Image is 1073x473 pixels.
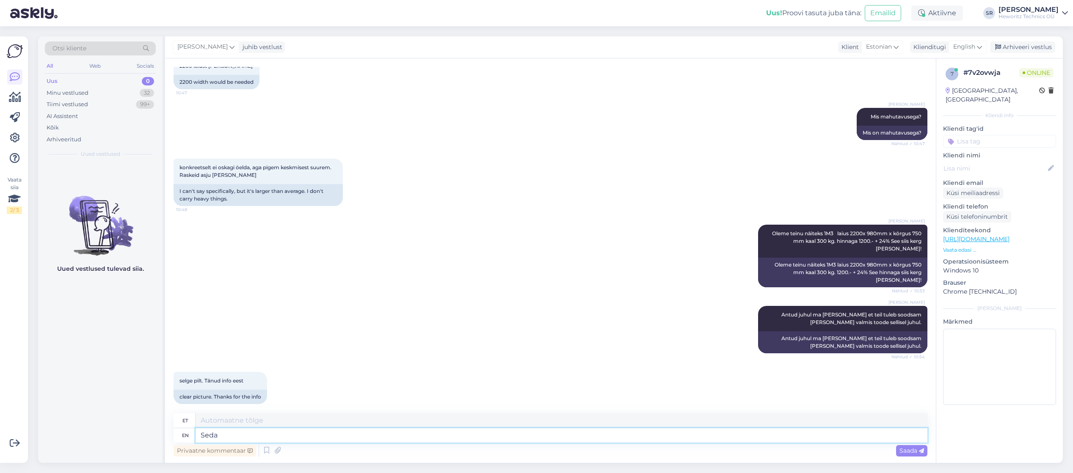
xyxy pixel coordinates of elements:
[910,43,946,52] div: Klienditugi
[7,206,22,214] div: 2 / 3
[943,187,1003,199] div: Küsi meiliaadressi
[174,184,343,206] div: I can't say specifically, but it's larger than average. I don't carry heavy things.
[943,112,1056,119] div: Kliendi info
[866,42,892,52] span: Estonian
[57,264,144,273] p: Uued vestlused tulevad siia.
[888,299,925,305] span: [PERSON_NAME]
[174,445,256,456] div: Privaatne kommentaar
[142,77,154,85] div: 0
[47,89,88,97] div: Minu vestlused
[891,354,925,360] span: Nähtud ✓ 10:54
[176,206,208,213] span: 10:48
[239,43,282,52] div: juhib vestlust
[990,41,1055,53] div: Arhiveeri vestlus
[47,124,59,132] div: Kõik
[177,42,228,52] span: [PERSON_NAME]
[943,246,1056,254] p: Vaata edasi ...
[943,164,1046,173] input: Lisa nimi
[176,404,208,411] span: 10:54
[999,6,1068,20] a: [PERSON_NAME]Heworitz Technics OÜ
[772,230,923,252] span: Oleme teinu näiteks 1M3 laius 2200x 980mm x körgus 750 mm kaal 300 kg. hinnaga 1200.- + 24% See s...
[136,100,154,109] div: 99+
[766,9,782,17] b: Uus!
[943,179,1056,187] p: Kliendi email
[865,5,901,21] button: Emailid
[953,42,975,52] span: English
[7,43,23,59] img: Askly Logo
[174,390,267,404] div: clear picture. Thanks for the info
[135,60,156,71] div: Socials
[892,288,925,294] span: Nähtud ✓ 10:53
[943,266,1056,275] p: Windows 10
[47,135,81,144] div: Arhiveeritud
[838,43,859,52] div: Klient
[943,235,1010,243] a: [URL][DOMAIN_NAME]
[52,44,86,53] span: Otsi kliente
[174,75,259,89] div: 2200 width would be needed
[943,202,1056,211] p: Kliendi telefon
[766,8,861,18] div: Proovi tasuta juba täna:
[999,13,1059,20] div: Heworitz Technics OÜ
[176,90,208,96] span: 10:47
[45,60,55,71] div: All
[47,77,58,85] div: Uus
[81,150,120,158] span: Uued vestlused
[758,258,927,287] div: Oleme teinu näiteks 1M3 laius 2200x 980mm x körgus 750 mm kaal 300 kg. 1200.- + 24% See hinnaga s...
[943,287,1056,296] p: Chrome [TECHNICAL_ID]
[943,278,1056,287] p: Brauser
[182,413,188,428] div: et
[179,164,333,178] span: konkreetselt ei oskagi öelda, aga pigem keskmisest suurem. Raskeid asju [PERSON_NAME]
[1019,68,1054,77] span: Online
[857,126,927,140] div: Mis on mahutavusega?
[899,447,924,454] span: Saada
[951,71,954,77] span: 7
[47,112,78,121] div: AI Assistent
[182,428,189,443] div: en
[888,218,925,224] span: [PERSON_NAME]
[999,6,1059,13] div: [PERSON_NAME]
[911,5,963,21] div: Aktiivne
[943,305,1056,312] div: [PERSON_NAME]
[179,377,243,384] span: selge pilt. Tänud info eest
[140,89,154,97] div: 32
[196,428,927,443] textarea: Seda
[888,101,925,107] span: [PERSON_NAME]
[781,311,923,325] span: Antud juhul ma [PERSON_NAME] et teil tuleb soodsam [PERSON_NAME] valmis toode sellisel juhul.
[891,140,925,147] span: Nähtud ✓ 10:47
[943,124,1056,133] p: Kliendi tag'id
[943,226,1056,235] p: Klienditeekond
[943,317,1056,326] p: Märkmed
[943,135,1056,148] input: Lisa tag
[758,331,927,353] div: Antud juhul ma [PERSON_NAME] et teil tuleb soodsam [PERSON_NAME] valmis toode sellisel juhul.
[946,86,1039,104] div: [GEOGRAPHIC_DATA], [GEOGRAPHIC_DATA]
[983,7,995,19] div: SR
[871,113,921,120] span: Mis mahutavusega?
[88,60,102,71] div: Web
[943,257,1056,266] p: Operatsioonisüsteem
[963,68,1019,78] div: # 7v2ovwja
[47,100,88,109] div: Tiimi vestlused
[943,151,1056,160] p: Kliendi nimi
[7,176,22,214] div: Vaata siia
[38,181,163,257] img: No chats
[943,211,1011,223] div: Küsi telefoninumbrit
